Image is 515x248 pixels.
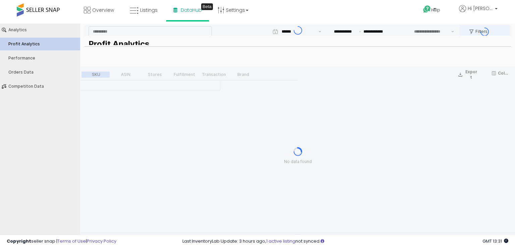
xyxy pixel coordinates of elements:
div: Competiton Data [8,60,78,65]
div: seller snap | | [7,238,116,245]
span: Listings [140,7,158,13]
p: Profit Analytics [89,14,504,27]
div: Tooltip anchor [201,3,213,10]
i: Get Help [423,5,431,13]
span: Overview [92,7,114,13]
span: Hi [PERSON_NAME] [468,5,493,12]
span: DataHub [181,7,202,13]
div: Orders Data [8,46,78,51]
span: 2025-09-14 13:31 GMT [482,238,508,244]
a: Privacy Policy [87,238,116,244]
a: 1 active listing [266,238,295,244]
div: Last InventoryLab Update: 3 hours ago, not synced. [182,238,508,245]
strong: Copyright [7,238,31,244]
a: Terms of Use [57,238,86,244]
span: Help [431,7,440,13]
a: Hi [PERSON_NAME] [459,5,498,20]
div: Performance [8,32,78,37]
div: Profit Analytics [8,18,78,23]
div: Analytics [8,4,78,9]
